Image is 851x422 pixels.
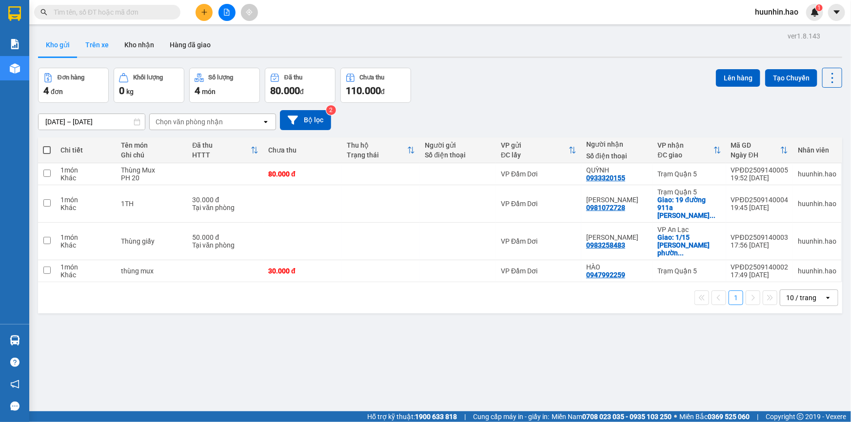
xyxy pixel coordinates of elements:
div: VP gửi [501,141,569,149]
div: huunhin.hao [798,267,836,275]
div: VP Đầm Dơi [501,200,576,208]
div: QUỲNH [586,166,648,174]
span: message [10,402,20,411]
div: Mã GD [731,141,780,149]
div: huunhin.hao [798,237,836,245]
span: 80.000 [270,85,300,96]
div: thùng mux [121,267,182,275]
div: 30.000 đ [268,267,337,275]
span: ... [710,211,716,219]
button: 1 [729,290,743,305]
span: Miền Nam [552,411,672,422]
div: VP nhận [658,141,713,149]
span: aim [246,9,253,16]
button: Trên xe [78,33,117,57]
input: Tìm tên, số ĐT hoặc mã đơn [54,7,169,18]
th: Toggle SortBy [342,137,420,163]
button: Kho nhận [117,33,162,57]
span: 110.000 [346,85,381,96]
div: Tại văn phòng [192,241,258,249]
th: Toggle SortBy [187,137,263,163]
div: 80.000 đ [268,170,337,178]
div: VPĐD2509140005 [731,166,788,174]
span: món [202,88,216,96]
span: 4 [195,85,200,96]
span: search [40,9,47,16]
div: Chọn văn phòng nhận [156,117,223,127]
div: Khác [60,204,111,211]
div: 0983258483 [586,241,625,249]
span: đ [300,88,304,96]
div: 1 món [60,263,111,271]
div: Giao: 19 đường 911a tạ quang bửu f5,q8, tphcm [658,196,721,219]
div: Nhân viên [798,146,836,154]
div: Chưa thu [268,146,337,154]
span: Miền Bắc [679,411,750,422]
span: question-circle [10,358,20,367]
img: icon-new-feature [811,8,819,17]
div: Khác [60,271,111,279]
div: Thu hộ [347,141,408,149]
li: Hotline: 02839552959 [91,36,408,48]
li: 26 Phó Cơ Điều, Phường 12 [91,24,408,36]
div: HTTT [192,151,251,159]
span: 1 [817,4,821,11]
div: Giao: 1/15 Huỳnh lan khanh phường 2 quận tân bình (ship 50k) [658,233,721,257]
button: plus [196,4,213,21]
span: copyright [797,413,804,420]
div: Người nhận [586,140,648,148]
button: Kho gửi [38,33,78,57]
div: VP An Lạc [658,226,721,233]
div: Trạm Quận 5 [658,170,721,178]
strong: 1900 633 818 [415,413,457,421]
button: caret-down [828,4,845,21]
div: Chưa thu [360,74,385,81]
button: Bộ lọc [280,110,331,130]
img: warehouse-icon [10,63,20,74]
div: 19:52 [DATE] [731,174,788,182]
div: Tên món [121,141,182,149]
button: Hàng đã giao [162,33,218,57]
div: 1 món [60,166,111,174]
div: Thùng giấy [121,237,182,245]
span: notification [10,380,20,389]
span: kg [126,88,134,96]
button: Số lượng4món [189,68,260,103]
div: huunhin.hao [798,200,836,208]
button: Khối lượng0kg [114,68,184,103]
button: file-add [218,4,236,21]
span: 0 [119,85,124,96]
span: huunhin.hao [747,6,806,18]
div: Thanh Hằng [586,233,648,241]
div: ĐC giao [658,151,713,159]
button: Đơn hàng4đơn [38,68,109,103]
strong: 0369 525 060 [708,413,750,421]
span: | [757,411,758,422]
img: solution-icon [10,39,20,49]
img: logo.jpg [12,12,61,61]
div: Đã thu [192,141,251,149]
div: Số điện thoại [586,152,648,160]
div: Khác [60,174,111,182]
div: PH 20 [121,174,182,182]
div: Số lượng [209,74,234,81]
span: Hỗ trợ kỹ thuật: [367,411,457,422]
div: 0947992259 [586,271,625,279]
span: đ [381,88,385,96]
img: logo-vxr [8,6,21,21]
th: Toggle SortBy [726,137,793,163]
div: 19:45 [DATE] [731,204,788,211]
span: ... [678,249,684,257]
th: Toggle SortBy [496,137,581,163]
div: VPĐD2509140004 [731,196,788,204]
svg: open [824,294,832,302]
div: VP Đầm Dơi [501,237,576,245]
div: Ghi chú [121,151,182,159]
button: Chưa thu110.000đ [340,68,411,103]
div: ĐC lấy [501,151,569,159]
div: 17:49 [DATE] [731,271,788,279]
div: Khác [60,241,111,249]
div: Số điện thoại [425,151,491,159]
div: VPĐD2509140003 [731,233,788,241]
div: Trạng thái [347,151,408,159]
